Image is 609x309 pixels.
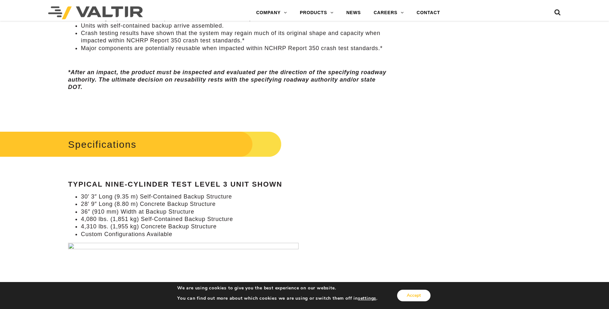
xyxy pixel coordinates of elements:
[177,296,378,301] p: You can find out more about which cookies we are using or switch them off in .
[250,6,293,19] a: COMPANY
[177,285,378,291] p: We are using cookies to give you the best experience on our website.
[81,223,389,230] li: 4,310 lbs. (1,955 kg) Concrete Backup Structure
[358,296,376,301] button: settings
[340,6,367,19] a: NEWS
[81,193,389,200] li: 30′ 3″ Long (9.35 m) Self-Contained Backup Structure
[81,231,389,238] li: Custom Configurations Available
[81,30,389,45] li: Crash testing results have shown that the system may regain much of its original shape and capaci...
[367,6,410,19] a: CAREERS
[81,22,389,30] li: Units with self-contained backup arrive assembled.
[81,208,389,216] li: 36″ (910 mm) Width at Backup Structure
[68,180,282,188] strong: Typical Nine-Cylinder Test Level 3 Unit Shown
[81,200,389,208] li: 28′ 9″ Long (8.80 m) Concrete Backup Structure
[410,6,447,19] a: CONTACT
[81,45,389,52] li: Major components are potentially reusable when impacted within NCHRP Report 350 crash test standa...
[397,290,431,301] button: Accept
[293,6,340,19] a: PRODUCTS
[68,69,386,91] em: *After an impact, the product must be inspected and evaluated per the direction of the specifying...
[81,216,389,223] li: 4,080 lbs. (1,851 kg) Self-Contained Backup Structure
[48,6,143,19] img: Valtir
